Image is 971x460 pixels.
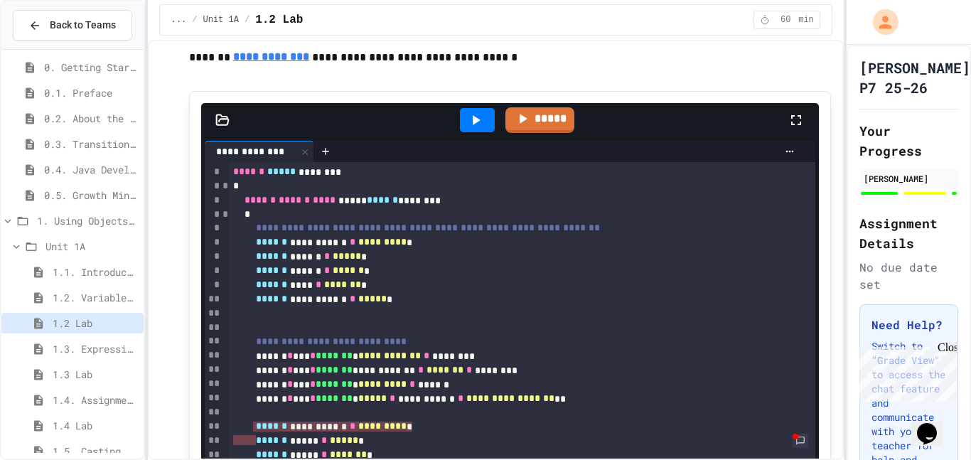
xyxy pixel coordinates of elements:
span: Unit 1A [45,239,138,254]
span: 1.2. Variables and Data Types [53,290,138,305]
div: No due date set [859,259,958,293]
span: 1.2 Lab [255,11,303,28]
span: 60 [774,14,797,26]
div: Chat with us now!Close [6,6,98,90]
span: 1.1. Introduction to Algorithms, Programming, and Compilers [53,264,138,279]
div: [PERSON_NAME] [864,172,954,185]
span: 0.2. About the AP CSA Exam [44,111,138,126]
h1: [PERSON_NAME] P7 25-26 [859,58,970,97]
span: ... [171,14,187,26]
span: 0.4. Java Development Environments [44,162,138,177]
span: Unit 1A [203,14,239,26]
span: 0.5. Growth Mindset and Pair Programming [44,188,138,203]
span: 1.4 Lab [53,418,138,433]
span: / [192,14,197,26]
iframe: chat widget [853,341,957,402]
span: 1.3. Expressions and Output [New] [53,341,138,356]
div: My Account [858,6,902,38]
h2: Assignment Details [859,213,958,253]
span: 1.3 Lab [53,367,138,382]
span: 1.5. Casting and Ranges of Values [53,444,138,459]
span: Back to Teams [50,18,116,33]
h2: Your Progress [859,121,958,161]
span: 0.3. Transitioning from AP CSP to AP CSA [44,137,138,151]
h3: Need Help? [871,316,946,333]
span: 1.2 Lab [53,316,138,331]
iframe: chat widget [911,403,957,446]
span: 0.1. Preface [44,85,138,100]
span: 1. Using Objects and Methods [37,213,138,228]
button: Back to Teams [13,10,132,41]
span: 1.4. Assignment and Input [53,392,138,407]
span: 0. Getting Started [44,60,138,75]
span: / [245,14,250,26]
span: min [798,14,814,26]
